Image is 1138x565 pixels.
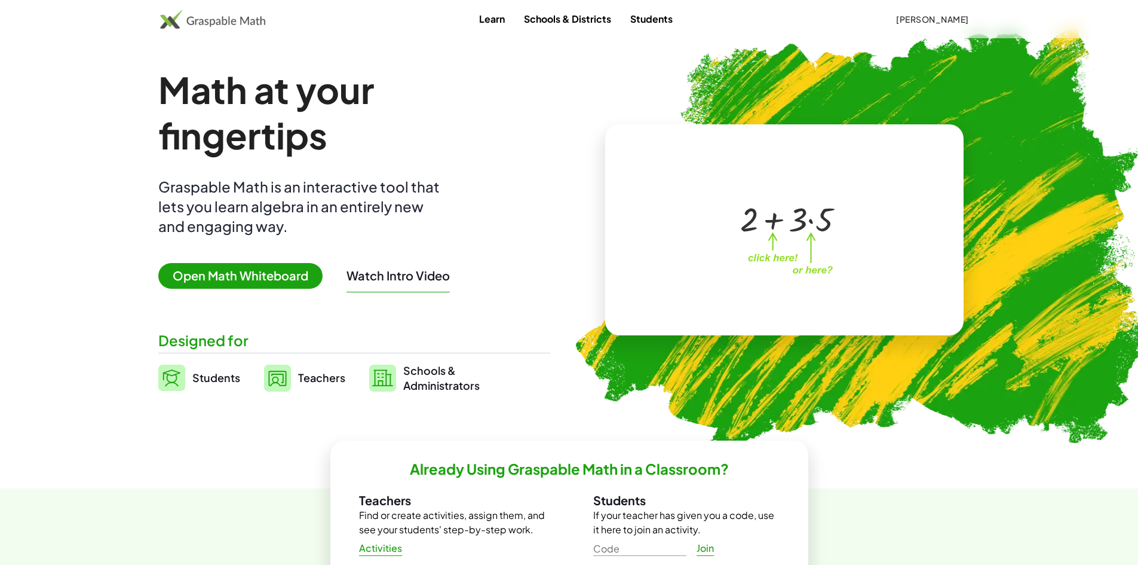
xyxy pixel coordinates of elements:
img: svg%3e [158,365,185,391]
h3: Students [593,493,780,508]
a: Students [621,8,682,30]
p: If your teacher has given you a code, use it here to join an activity. [593,508,780,537]
a: Schools & Districts [514,8,621,30]
p: Find or create activities, assign them, and see your students' step-by-step work. [359,508,545,537]
h2: Already Using Graspable Math in a Classroom? [410,460,729,478]
img: svg%3e [369,365,396,392]
a: Learn [470,8,514,30]
a: Activities [349,537,412,559]
a: Schools &Administrators [369,363,480,393]
span: Teachers [298,371,345,384]
button: [PERSON_NAME] [887,8,979,30]
h1: Math at your fingertips [158,67,538,158]
a: Open Math Whiteboard [158,270,332,283]
span: Students [192,371,240,384]
div: Graspable Math is an interactive tool that lets you learn algebra in an entirely new and engaging... [158,177,445,236]
div: Designed for [158,331,550,350]
span: Join [697,542,714,555]
a: Join [686,537,725,559]
a: Students [158,363,240,393]
span: Activities [359,542,403,555]
span: Open Math Whiteboard [158,263,323,289]
a: Teachers [264,363,345,393]
img: svg%3e [264,365,291,392]
button: Watch Intro Video [346,268,450,283]
span: [PERSON_NAME] [896,14,969,25]
h3: Teachers [359,493,545,508]
span: Schools & Administrators [403,363,480,393]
